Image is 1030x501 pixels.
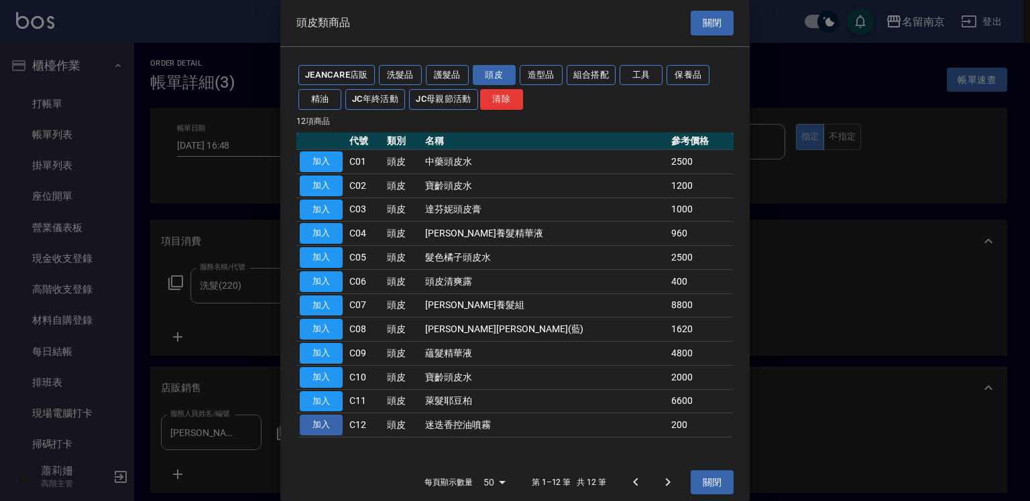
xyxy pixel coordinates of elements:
[300,223,343,244] button: 加入
[384,389,421,413] td: 頭皮
[520,65,563,86] button: 造型品
[668,413,734,437] td: 200
[346,269,384,293] td: C06
[426,65,469,86] button: 護髮品
[346,389,384,413] td: C11
[384,293,421,317] td: 頭皮
[422,133,668,150] th: 名稱
[668,342,734,366] td: 4800
[668,365,734,389] td: 2000
[691,470,734,495] button: 關閉
[668,317,734,342] td: 1620
[384,150,421,174] td: 頭皮
[384,198,421,222] td: 頭皮
[668,198,734,222] td: 1000
[346,317,384,342] td: C08
[296,16,350,29] span: 頭皮類商品
[384,365,421,389] td: 頭皮
[300,391,343,412] button: 加入
[346,413,384,437] td: C12
[346,365,384,389] td: C10
[300,319,343,340] button: 加入
[422,150,668,174] td: 中藥頭皮水
[298,65,375,86] button: JeanCare店販
[300,343,343,364] button: 加入
[346,173,384,198] td: C02
[345,89,405,110] button: JC年終活動
[346,150,384,174] td: C01
[384,173,421,198] td: 頭皮
[668,293,734,317] td: 8800
[422,173,668,198] td: 寶齡頭皮水
[532,476,606,488] p: 第 1–12 筆 共 12 筆
[346,342,384,366] td: C09
[346,246,384,270] td: C05
[384,342,421,366] td: 頭皮
[620,65,663,86] button: 工具
[346,133,384,150] th: 代號
[422,222,668,246] td: [PERSON_NAME]養髮精華液
[409,89,478,110] button: JC母親節活動
[668,133,734,150] th: 參考價格
[422,342,668,366] td: 蘊髮精華液
[346,293,384,317] td: C07
[567,65,616,86] button: 組合搭配
[668,150,734,174] td: 2500
[300,271,343,292] button: 加入
[667,65,709,86] button: 保養品
[422,198,668,222] td: 達芬妮頭皮膏
[296,115,734,127] p: 12 項商品
[384,317,421,342] td: 頭皮
[346,222,384,246] td: C04
[384,133,421,150] th: 類別
[422,389,668,413] td: 萊髮耶豆柏
[668,246,734,270] td: 2500
[384,269,421,293] td: 頭皮
[422,293,668,317] td: [PERSON_NAME]養髮組
[346,198,384,222] td: C03
[379,65,422,86] button: 洗髮品
[422,246,668,270] td: 髮色橘子頭皮水
[300,367,343,388] button: 加入
[384,413,421,437] td: 頭皮
[422,413,668,437] td: 迷迭香控油噴霧
[422,269,668,293] td: 頭皮清爽露
[668,269,734,293] td: 400
[300,415,343,435] button: 加入
[480,89,523,110] button: 清除
[422,365,668,389] td: 寶齡頭皮水
[473,65,516,86] button: 頭皮
[424,476,473,488] p: 每頁顯示數量
[298,89,341,110] button: 精油
[668,173,734,198] td: 1200
[300,247,343,268] button: 加入
[384,222,421,246] td: 頭皮
[300,151,343,172] button: 加入
[300,175,343,196] button: 加入
[691,11,734,35] button: 關閉
[668,389,734,413] td: 6600
[300,200,343,220] button: 加入
[300,295,343,316] button: 加入
[668,222,734,246] td: 960
[478,464,510,500] div: 50
[422,317,668,342] td: [PERSON_NAME][PERSON_NAME](藍)
[384,246,421,270] td: 頭皮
